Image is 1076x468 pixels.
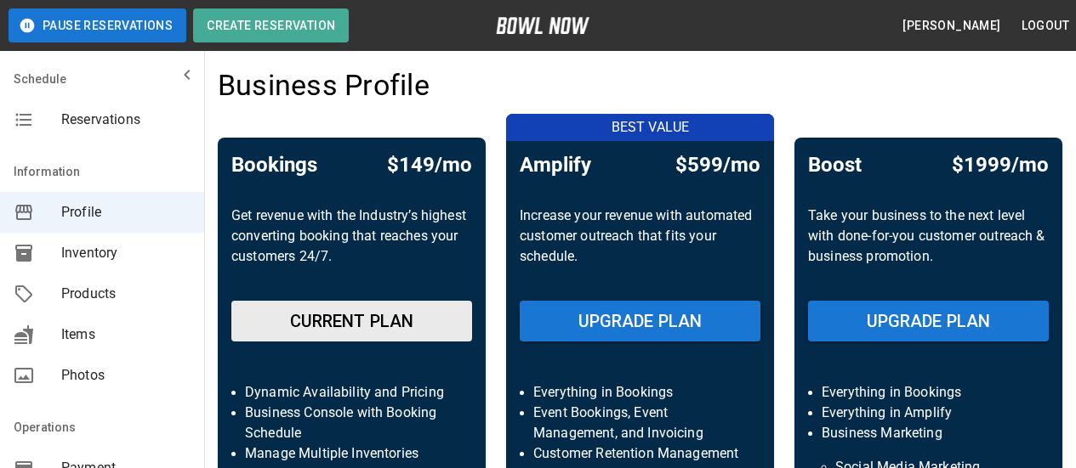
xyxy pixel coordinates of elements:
[578,307,703,335] h6: UPGRADE PLAN
[867,307,991,335] h6: UPGRADE PLAN
[9,8,186,42] button: Pause Reservations
[533,382,747,403] p: Everything in Bookings
[496,17,589,34] img: logo
[808,151,862,178] h5: Boost
[61,365,191,386] span: Photos
[231,206,472,287] p: Get revenue with the Industry’s highest converting booking that reaches your customers 24/7.
[231,151,317,178] h5: Bookings
[822,382,1035,403] p: Everything in Bookings
[533,403,747,443] p: Event Bookings, Event Management, and Invoicing
[520,301,760,341] button: UPGRADE PLAN
[245,443,458,464] p: Manage Multiple Inventories
[822,403,1035,423] p: Everything in Amplify
[387,151,472,178] h5: $149/mo
[1015,10,1076,42] button: Logout
[245,403,458,443] p: Business Console with Booking Schedule
[61,202,191,223] span: Profile
[808,206,1049,287] p: Take your business to the next level with done-for-you customer outreach & business promotion.
[520,206,760,287] p: Increase your revenue with automated customer outreach that fits your schedule.
[193,8,349,42] button: Create Reservation
[896,10,1007,42] button: [PERSON_NAME]
[61,243,191,263] span: Inventory
[675,151,760,178] h5: $599/mo
[218,68,430,104] h4: Business Profile
[61,110,191,130] span: Reservations
[516,117,784,138] p: BEST VALUE
[822,423,1035,443] p: Business Marketing
[61,284,191,304] span: Products
[808,301,1049,341] button: UPGRADE PLAN
[61,324,191,345] span: Items
[520,151,591,178] h5: Amplify
[245,382,458,403] p: Dynamic Availability and Pricing
[952,151,1049,178] h5: $1999/mo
